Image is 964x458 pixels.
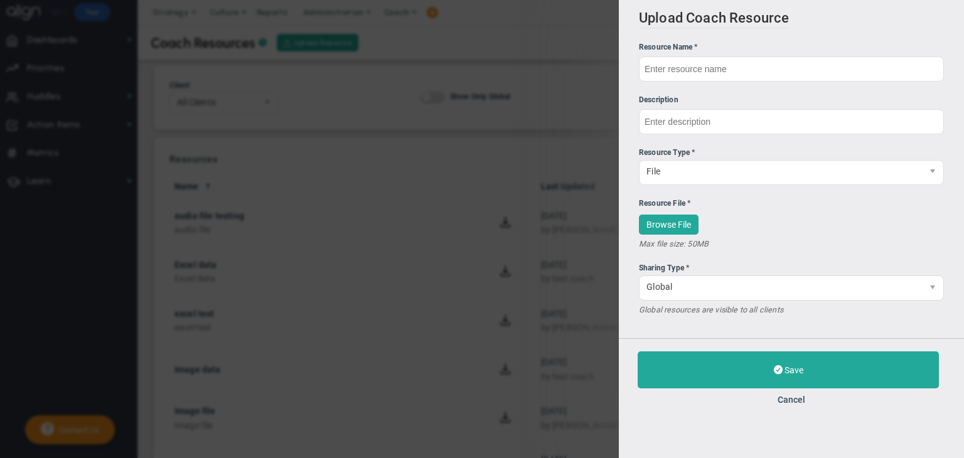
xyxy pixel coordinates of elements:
span: select [922,161,943,184]
span: File [640,161,922,182]
div: Sharing Type * [639,262,944,274]
button: Cancel [638,395,945,405]
button: Browse File [639,215,699,235]
div: Resource Type * [639,147,944,159]
em: Max file size: 50MB [639,239,709,248]
span: Browse File [646,220,691,230]
em: Global resources are visible to all clients [639,305,783,314]
div: Resource Name * [639,41,944,53]
div: Description [639,94,944,106]
span: Global [640,276,922,297]
span: select [922,276,943,300]
input: Enter description [639,109,944,134]
input: Enter resource name [639,56,944,82]
button: Save [638,351,939,388]
span: Resource File * [639,199,690,208]
h2: Upload Coach Resource [639,10,789,28]
span: Save [785,365,803,375]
